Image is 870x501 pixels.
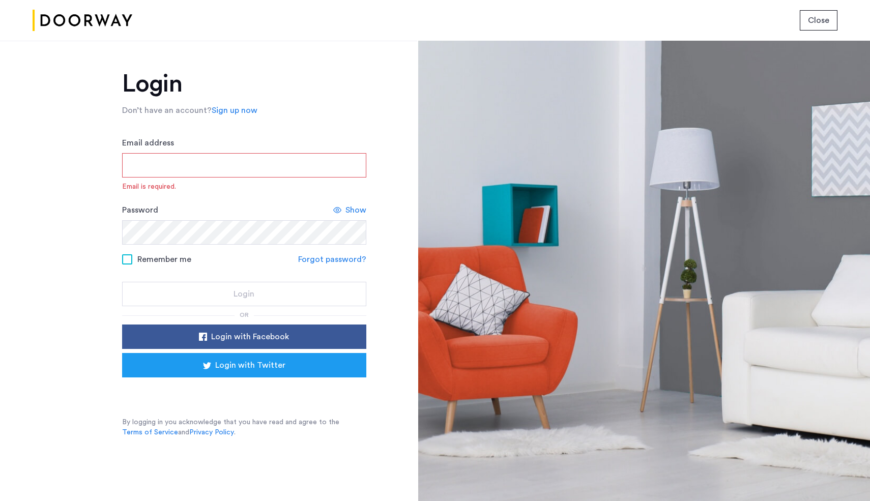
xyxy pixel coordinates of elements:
[211,331,289,343] span: Login with Facebook
[122,282,366,306] button: button
[33,2,132,40] img: logo
[122,72,366,96] h1: Login
[800,10,837,31] button: button
[122,427,178,437] a: Terms of Service
[122,137,174,149] label: Email address
[808,14,829,26] span: Close
[137,253,191,266] span: Remember me
[189,427,234,437] a: Privacy Policy
[122,417,366,437] p: By logging in you acknowledge that you have read and agree to the and .
[122,182,366,192] span: Email is required.
[122,106,212,114] span: Don’t have an account?
[234,288,254,300] span: Login
[212,104,257,116] a: Sign up now
[215,359,285,371] span: Login with Twitter
[122,204,158,216] label: Password
[240,312,249,318] span: or
[122,325,366,349] button: button
[345,204,366,216] span: Show
[122,353,366,377] button: button
[298,253,366,266] a: Forgot password?
[137,380,351,403] iframe: Sign in with Google Button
